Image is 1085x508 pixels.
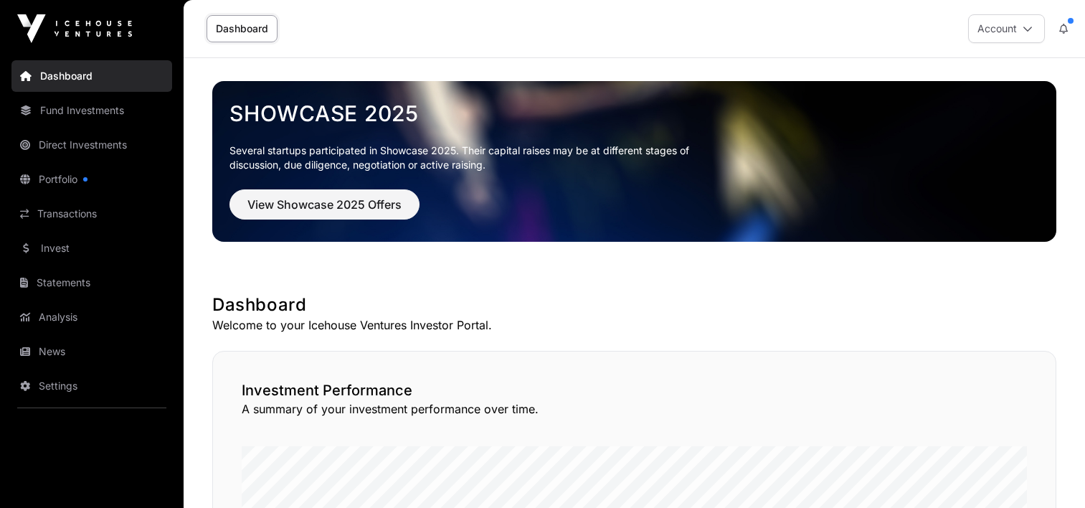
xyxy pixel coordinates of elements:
p: Several startups participated in Showcase 2025. Their capital raises may be at different stages o... [229,144,711,172]
a: Dashboard [11,60,172,92]
a: Statements [11,267,172,298]
p: A summary of your investment performance over time. [242,400,1027,418]
h1: Dashboard [212,293,1056,316]
button: Account [968,14,1045,43]
a: Settings [11,370,172,402]
a: View Showcase 2025 Offers [229,204,420,218]
a: News [11,336,172,367]
p: Welcome to your Icehouse Ventures Investor Portal. [212,316,1056,334]
a: Portfolio [11,164,172,195]
a: Invest [11,232,172,264]
h2: Investment Performance [242,380,1027,400]
img: Showcase 2025 [212,81,1056,242]
img: Icehouse Ventures Logo [17,14,132,43]
a: Fund Investments [11,95,172,126]
a: Analysis [11,301,172,333]
button: View Showcase 2025 Offers [229,189,420,220]
a: Dashboard [207,15,278,42]
a: Showcase 2025 [229,100,1039,126]
iframe: Chat Widget [1013,439,1085,508]
a: Transactions [11,198,172,230]
span: View Showcase 2025 Offers [247,196,402,213]
a: Direct Investments [11,129,172,161]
